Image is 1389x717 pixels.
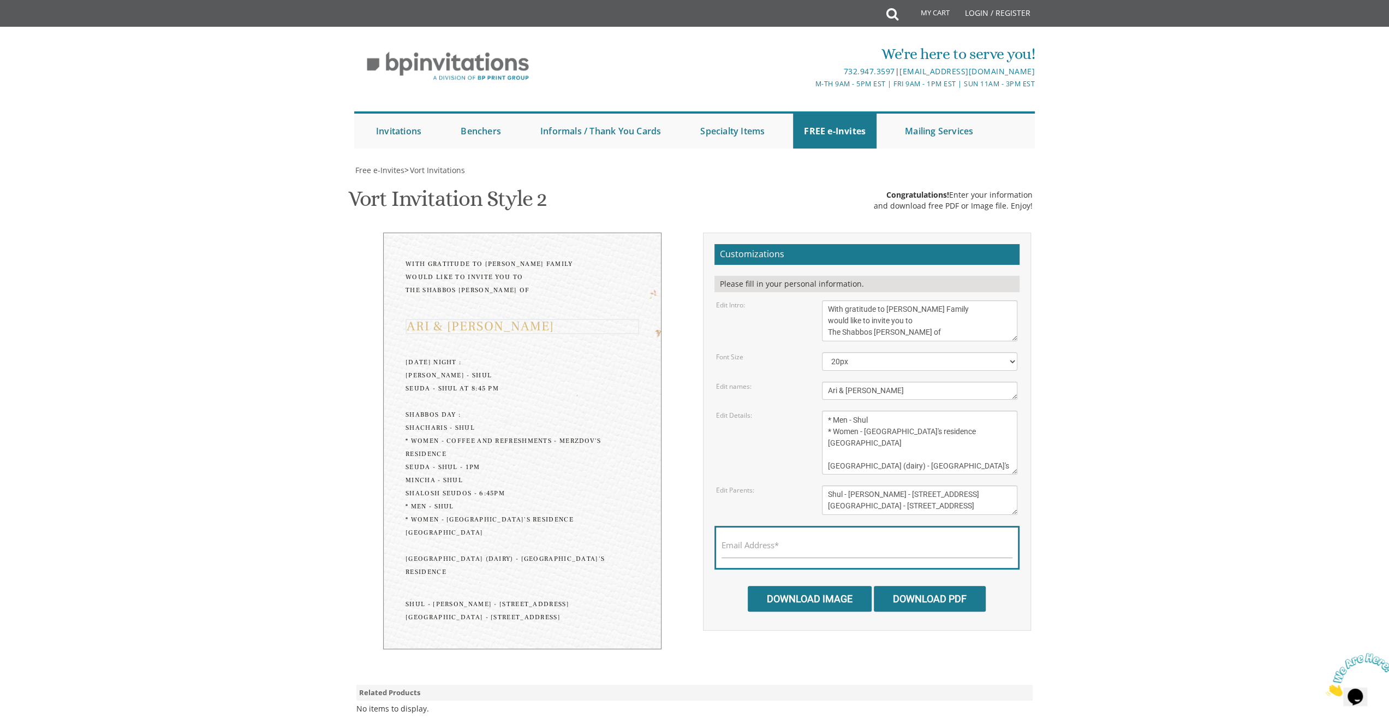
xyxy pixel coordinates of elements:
[874,189,1033,200] div: Enter your information
[716,485,754,495] label: Edit Parents:
[406,598,639,624] div: Shul - [PERSON_NAME] - [STREET_ADDRESS][GEOGRAPHIC_DATA] - [STREET_ADDRESS]
[822,411,1017,475] textarea: [DATE] Seven-thirty PM [PERSON_NAME][GEOGRAPHIC_DATA][PERSON_NAME] [STREET_ADDRESS][US_STATE]
[716,352,743,362] label: Font Size
[1321,649,1389,701] iframe: chat widget
[410,165,465,175] span: Vort Invitations
[822,382,1017,400] textarea: [PERSON_NAME] & [PERSON_NAME]
[356,703,429,714] div: No items to display.
[843,66,895,76] a: 732.947.3597
[450,114,512,149] a: Benchers
[748,586,872,612] input: Download Image
[716,382,752,391] label: Edit names:
[822,485,1017,515] textarea: [PERSON_NAME] and [PERSON_NAME] [PERSON_NAME] and [PERSON_NAME]
[874,200,1033,211] div: and download free PDF or Image file. Enjoy!
[356,685,1033,701] div: Related Products
[4,4,72,48] img: Chat attention grabber
[404,165,465,175] span: >
[365,114,432,149] a: Invitations
[793,114,877,149] a: FREE e-Invites
[582,65,1035,78] div: |
[689,114,776,149] a: Specialty Items
[722,540,779,551] label: Email Address*
[355,165,404,175] span: Free e-Invites
[897,1,957,28] a: My Cart
[894,114,984,149] a: Mailing Services
[529,114,672,149] a: Informals / Thank You Cards
[354,44,541,89] img: BP Invitation Loft
[714,276,1020,292] div: Please fill in your personal information.
[406,258,639,297] div: With gratitude to [PERSON_NAME] Family would like to invite you to The Shabbos [PERSON_NAME] of
[716,300,745,310] label: Edit Intro:
[714,244,1020,265] h2: Customizations
[874,586,986,612] input: Download PDF
[406,319,639,334] div: Ari & [PERSON_NAME]
[886,189,949,200] span: Congratulations!
[354,165,404,175] a: Free e-Invites
[716,411,752,420] label: Edit Details:
[348,187,547,219] h1: Vort Invitation Style 2
[406,356,639,579] div: [DATE] Night : [PERSON_NAME] - shul seuda - shul at 8:45 PM Shabbos Day : Shacharis - Shul * Wome...
[822,300,1017,341] textarea: With gratitude to Hashem We would like to invite you to The vort of our children
[582,43,1035,65] div: We're here to serve you!
[409,165,465,175] a: Vort Invitations
[582,78,1035,90] div: M-Th 9am - 5pm EST | Fri 9am - 1pm EST | Sun 11am - 3pm EST
[899,66,1035,76] a: [EMAIL_ADDRESS][DOMAIN_NAME]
